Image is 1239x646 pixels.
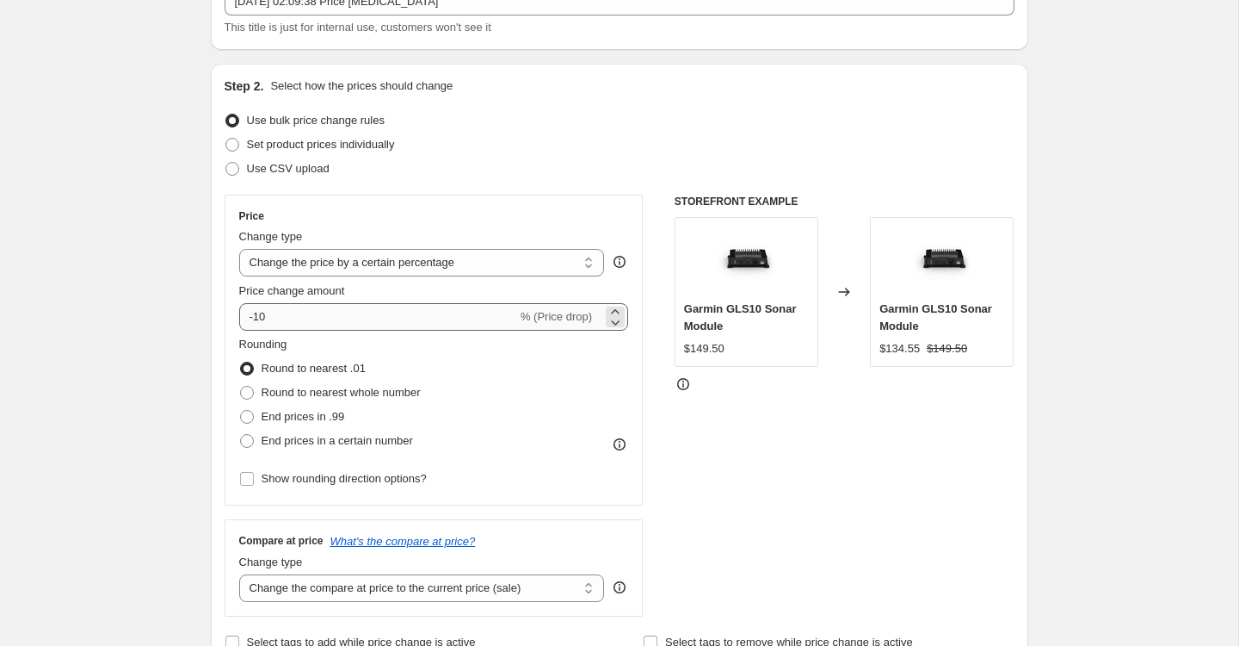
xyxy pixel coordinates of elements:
[908,227,977,295] img: GAR0101295400_80x.jpg
[675,195,1014,208] h6: STOREFRONT EXAMPLE
[225,21,491,34] span: This title is just for internal use, customers won't see it
[239,230,303,243] span: Change type
[239,284,345,297] span: Price change amount
[684,302,797,332] span: Garmin GLS10 Sonar Module
[330,535,476,548] button: What's the compare at price?
[879,340,920,357] div: $134.55
[239,209,264,223] h3: Price
[712,227,780,295] img: GAR0101295400_80x.jpg
[262,434,413,447] span: End prices in a certain number
[611,579,628,596] div: help
[927,340,967,357] strike: $149.50
[684,340,724,357] div: $149.50
[611,253,628,270] div: help
[270,78,453,95] p: Select how the prices should change
[521,310,592,323] span: % (Price drop)
[262,386,421,399] span: Round to nearest whole number
[262,362,366,375] span: Round to nearest .01
[879,302,992,332] span: Garmin GLS10 Sonar Module
[247,138,395,151] span: Set product prices individually
[239,556,303,568] span: Change type
[239,303,517,331] input: -15
[225,78,264,95] h2: Step 2.
[247,114,385,127] span: Use bulk price change rules
[239,534,324,548] h3: Compare at price
[262,410,345,423] span: End prices in .99
[262,472,427,485] span: Show rounding direction options?
[247,162,330,175] span: Use CSV upload
[239,338,287,351] span: Rounding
